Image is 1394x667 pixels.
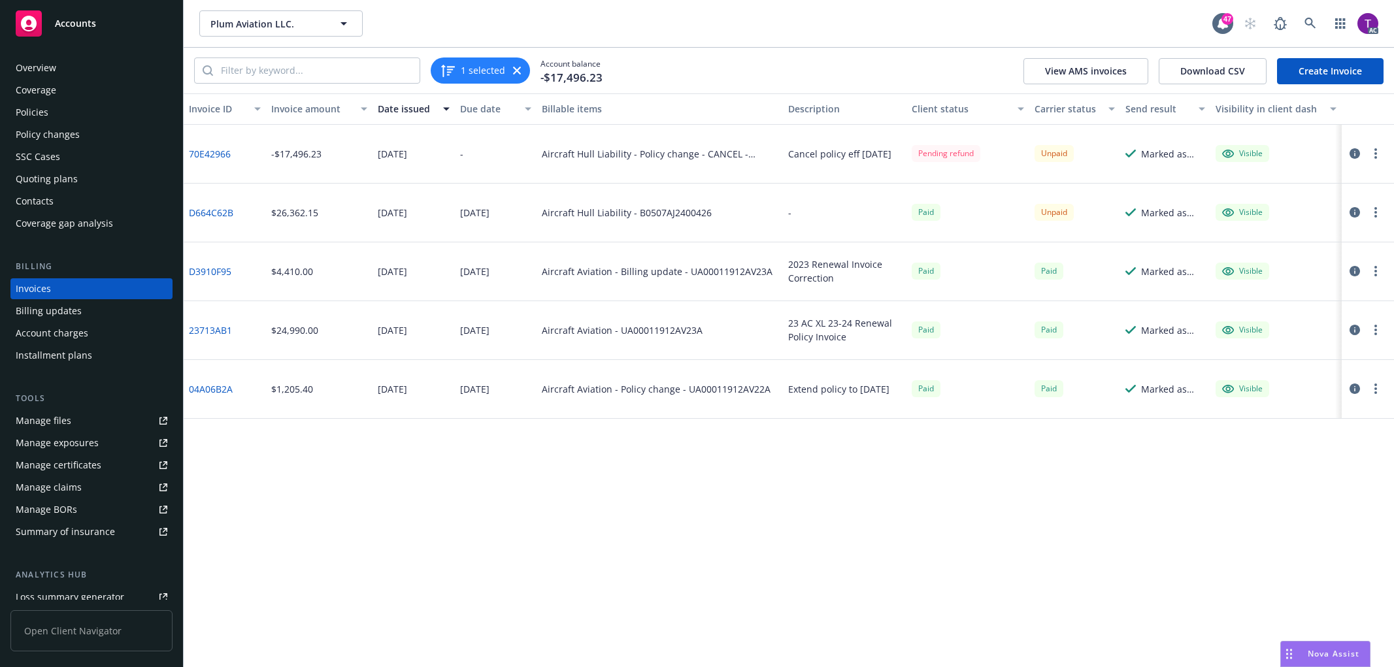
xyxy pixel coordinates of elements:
div: $1,205.40 [271,382,313,396]
div: Quoting plans [16,169,78,189]
input: Filter by keyword... [213,58,420,83]
div: Visible [1222,383,1263,395]
span: Paid [912,321,940,338]
div: Billing updates [16,301,82,321]
a: Installment plans [10,345,173,366]
a: Billing updates [10,301,173,321]
button: Nova Assist [1280,641,1370,667]
div: Client status [912,102,1010,116]
div: SSC Cases [16,146,60,167]
a: Contacts [10,191,173,212]
div: [DATE] [378,323,407,337]
div: 47 [1221,13,1233,25]
div: Description [788,102,901,116]
span: -$17,496.23 [540,69,603,86]
button: Billable items [537,93,783,125]
div: Cancel policy eff [DATE] [788,147,891,161]
a: Account charges [10,323,173,344]
span: Manage exposures [10,432,173,453]
div: Extend policy to [DATE] [788,382,889,396]
div: Visibility in client dash [1216,102,1322,116]
div: Marked as sent [1141,147,1205,161]
div: [DATE] [378,382,407,396]
div: Aircraft Hull Liability - Policy change - CANCEL - B0507AJ2400426 [542,147,778,161]
div: 2023 Renewal Invoice Correction [788,257,901,285]
div: Manage BORs [16,499,77,520]
div: Billing [10,260,173,273]
div: Loss summary generator [16,587,124,608]
div: [DATE] [460,206,490,220]
button: Send result [1120,93,1210,125]
span: Nova Assist [1308,648,1359,659]
div: Pending refund [912,145,980,161]
a: 04A06B2A [189,382,233,396]
div: Visible [1222,148,1263,159]
span: Plum Aviation LLC. [210,17,324,31]
div: Paid [1035,380,1063,397]
a: Loss summary generator [10,587,173,608]
div: [DATE] [460,382,490,396]
div: Summary of insurance [16,521,115,542]
div: Unpaid [1035,204,1074,220]
div: Aircraft Aviation - Policy change - UA00011912AV22A [542,382,771,396]
a: 23713AB1 [189,323,232,337]
button: Invoice amount [266,93,373,125]
div: Manage certificates [16,455,101,476]
button: Invoice ID [184,93,266,125]
div: Aircraft Aviation - UA00011912AV23A [542,323,703,337]
div: Paid [1035,263,1063,279]
div: 23 AC XL 23-24 Renewal Policy Invoice [788,316,901,344]
div: Paid [912,380,940,397]
a: Coverage gap analysis [10,213,173,234]
div: Marked as sent [1141,323,1205,337]
div: Manage exposures [16,432,99,453]
div: Due date [460,102,518,116]
div: $26,362.15 [271,206,318,220]
div: Tools [10,392,173,405]
button: Plum Aviation LLC. [199,10,363,37]
button: Due date [455,93,537,125]
a: 70E42966 [189,147,231,161]
div: Invoice ID [189,102,246,116]
button: Client status [906,93,1030,125]
a: Report a Bug [1267,10,1293,37]
button: View AMS invoices [1023,58,1148,84]
div: Marked as sent [1141,206,1205,220]
div: $4,410.00 [271,265,313,278]
div: Policy changes [16,124,80,145]
a: Manage BORs [10,499,173,520]
a: Accounts [10,5,173,42]
div: Billable items [542,102,778,116]
div: Unpaid [1035,145,1074,161]
a: Overview [10,57,173,78]
div: Carrier status [1035,102,1100,116]
svg: Search [203,65,213,76]
div: Manage claims [16,477,82,498]
div: - [460,147,463,161]
img: photo [1357,13,1378,34]
div: Manage files [16,410,71,431]
button: Download CSV [1159,58,1267,84]
div: Marked as sent [1141,382,1205,396]
button: 1 selected [440,63,505,78]
span: Account balance [540,58,603,83]
div: Analytics hub [10,568,173,581]
div: [DATE] [378,147,407,161]
div: Paid [912,204,940,220]
a: Policy changes [10,124,173,145]
div: Paid [912,263,940,279]
button: Carrier status [1029,93,1120,125]
div: Aircraft Hull Liability - B0507AJ2400426 [542,206,712,220]
a: D3910F95 [189,265,231,278]
a: Switch app [1327,10,1353,37]
div: Paid [1035,321,1063,338]
div: Visible [1222,324,1263,336]
span: Accounts [55,18,96,29]
button: Date issued [373,93,455,125]
div: Coverage gap analysis [16,213,113,234]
